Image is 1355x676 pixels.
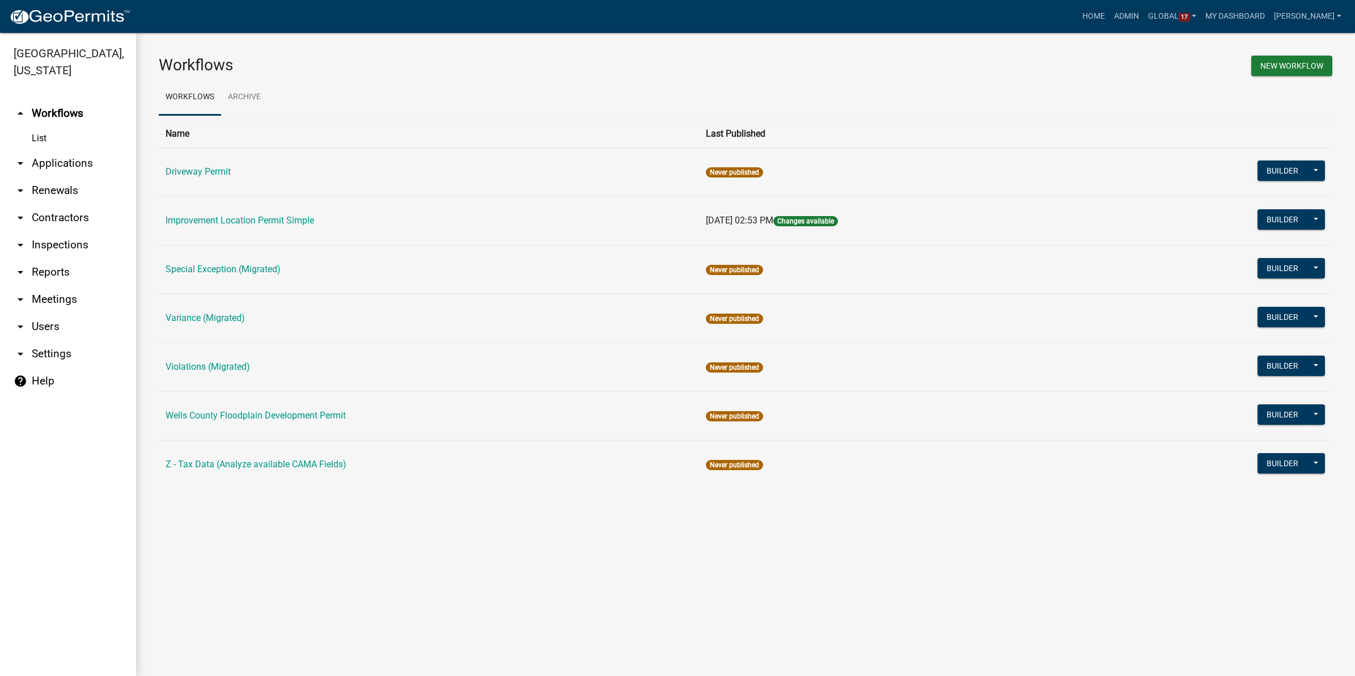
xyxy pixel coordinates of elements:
[159,79,221,116] a: Workflows
[14,347,27,361] i: arrow_drop_down
[14,293,27,306] i: arrow_drop_down
[1257,209,1307,230] button: Builder
[706,460,763,470] span: Never published
[1201,6,1269,27] a: My Dashboard
[14,157,27,170] i: arrow_drop_down
[699,120,1104,147] th: Last Published
[159,120,699,147] th: Name
[1144,6,1201,27] a: Global17
[221,79,268,116] a: Archive
[1257,356,1307,376] button: Builder
[14,107,27,120] i: arrow_drop_up
[14,320,27,333] i: arrow_drop_down
[1251,56,1332,76] button: New Workflow
[1257,307,1307,327] button: Builder
[1078,6,1110,27] a: Home
[1257,404,1307,425] button: Builder
[706,215,773,226] span: [DATE] 02:53 PM
[14,265,27,279] i: arrow_drop_down
[706,314,763,324] span: Never published
[706,167,763,178] span: Never published
[166,410,346,421] a: Wells County Floodplain Development Permit
[14,184,27,197] i: arrow_drop_down
[14,238,27,252] i: arrow_drop_down
[706,362,763,373] span: Never published
[166,166,231,177] a: Driveway Permit
[166,459,346,470] a: Z - Tax Data (Analyze available CAMA Fields)
[1110,6,1144,27] a: Admin
[14,211,27,225] i: arrow_drop_down
[159,56,737,75] h3: Workflows
[1257,258,1307,278] button: Builder
[1257,453,1307,474] button: Builder
[1179,13,1190,22] span: 17
[1269,6,1346,27] a: [PERSON_NAME]
[166,264,281,274] a: Special Exception (Migrated)
[166,215,314,226] a: Improvement Location Permit Simple
[166,361,250,372] a: Violations (Migrated)
[706,265,763,275] span: Never published
[166,312,245,323] a: Variance (Migrated)
[773,216,838,226] span: Changes available
[14,374,27,388] i: help
[1257,160,1307,181] button: Builder
[706,411,763,421] span: Never published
